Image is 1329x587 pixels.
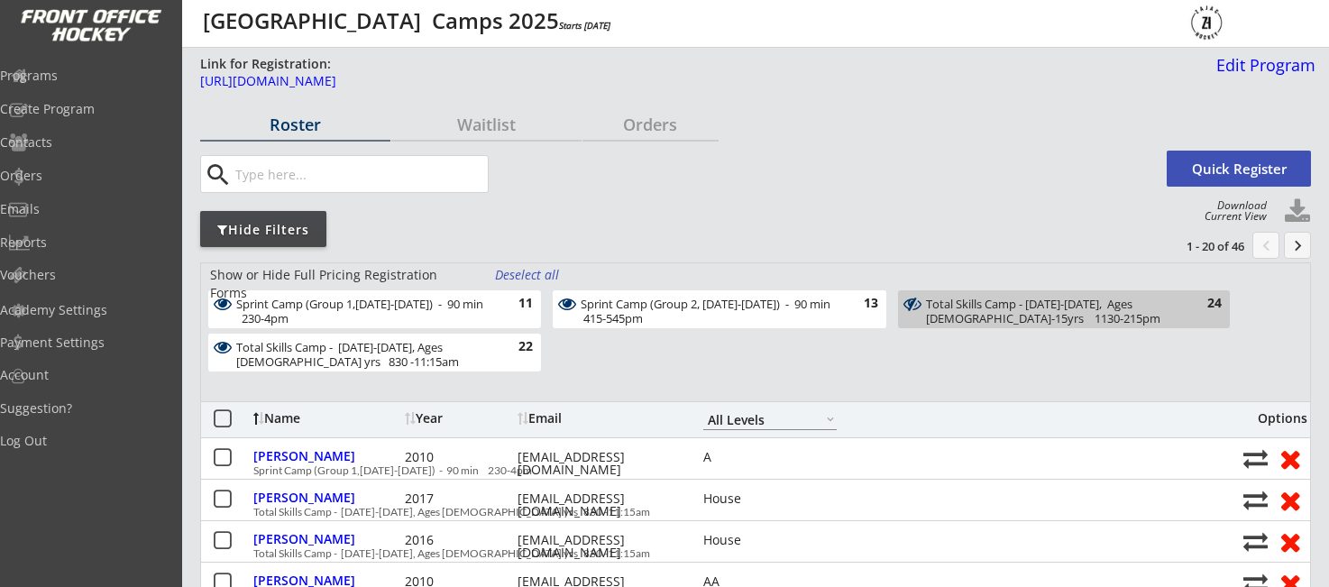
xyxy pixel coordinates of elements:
[926,297,1181,325] div: Total Skills Camp - Aug 25-28, Ages 11-15yrs 1130-215pm
[405,412,513,425] div: Year
[236,340,492,368] div: Total Skills Camp - Aug 25-28, Ages 8-10 yrs 830 -11:15am
[200,75,1109,87] div: [URL][DOMAIN_NAME]
[1284,198,1311,225] button: Click to download full roster. Your browser settings may try to block it, check your security set...
[253,465,1233,476] div: Sprint Camp (Group 1,[DATE]-[DATE]) - 90 min 230-4pm
[1150,238,1244,254] div: 1 - 20 of 46
[1284,232,1311,259] button: keyboard_arrow_right
[1243,529,1268,554] button: Move player
[405,451,513,463] div: 2010
[1252,232,1279,259] button: chevron_left
[518,492,680,518] div: [EMAIL_ADDRESS][DOMAIN_NAME]
[1209,57,1315,73] div: Edit Program
[253,548,1233,559] div: Total Skills Camp - [DATE]-[DATE], Ages [DEMOGRAPHIC_DATA] yrs 830 -11:15am
[1196,200,1267,222] div: Download Current View
[1243,446,1268,471] button: Move player
[253,533,400,546] div: [PERSON_NAME]
[405,534,513,546] div: 2016
[518,534,680,559] div: [EMAIL_ADDRESS][DOMAIN_NAME]
[703,534,837,546] div: House
[703,492,837,505] div: House
[582,116,719,133] div: Orders
[236,298,492,326] div: Sprint Camp (Group 1,[DATE]-[DATE]) - 90 min 230-4pm
[200,116,390,133] div: Roster
[210,266,474,301] div: Show or Hide Full Pricing Registration Forms
[518,412,680,425] div: Email
[1209,57,1315,88] a: Edit Program
[495,266,562,284] div: Deselect all
[253,574,400,587] div: [PERSON_NAME]
[842,295,878,313] div: 13
[200,75,1109,97] a: [URL][DOMAIN_NAME]
[703,451,837,463] div: A
[926,298,1181,326] div: Total Skills Camp - [DATE]-[DATE], Ages [DEMOGRAPHIC_DATA]-15yrs 1130-215pm
[1273,527,1306,555] button: Remove from roster (no refund)
[1273,486,1306,514] button: Remove from roster (no refund)
[1243,412,1307,425] div: Options
[253,491,400,504] div: [PERSON_NAME]
[391,116,582,133] div: Waitlist
[253,450,400,463] div: [PERSON_NAME]
[1273,445,1306,472] button: Remove from roster (no refund)
[497,338,533,356] div: 22
[581,298,837,326] div: Sprint Camp (Group 2, [DATE]-[DATE]) - 90 min 415-545pm
[581,297,837,325] div: Sprint Camp (Group 2, Aug 25-28) - 90 min 415-545pm
[200,55,334,73] div: Link for Registration:
[1186,295,1222,313] div: 24
[236,297,492,325] div: Sprint Camp (Group 1,Aug 25-28) - 90 min 230-4pm
[232,156,488,192] input: Type here...
[200,221,326,239] div: Hide Filters
[559,19,610,32] em: Starts [DATE]
[253,412,400,425] div: Name
[497,295,533,313] div: 11
[405,492,513,505] div: 2017
[203,161,233,189] button: search
[253,507,1233,518] div: Total Skills Camp - [DATE]-[DATE], Ages [DEMOGRAPHIC_DATA] yrs 830 -11:15am
[1167,151,1311,187] button: Quick Register
[236,341,492,369] div: Total Skills Camp - [DATE]-[DATE], Ages [DEMOGRAPHIC_DATA] yrs 830 -11:15am
[518,451,680,476] div: [EMAIL_ADDRESS][DOMAIN_NAME]
[1243,488,1268,512] button: Move player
